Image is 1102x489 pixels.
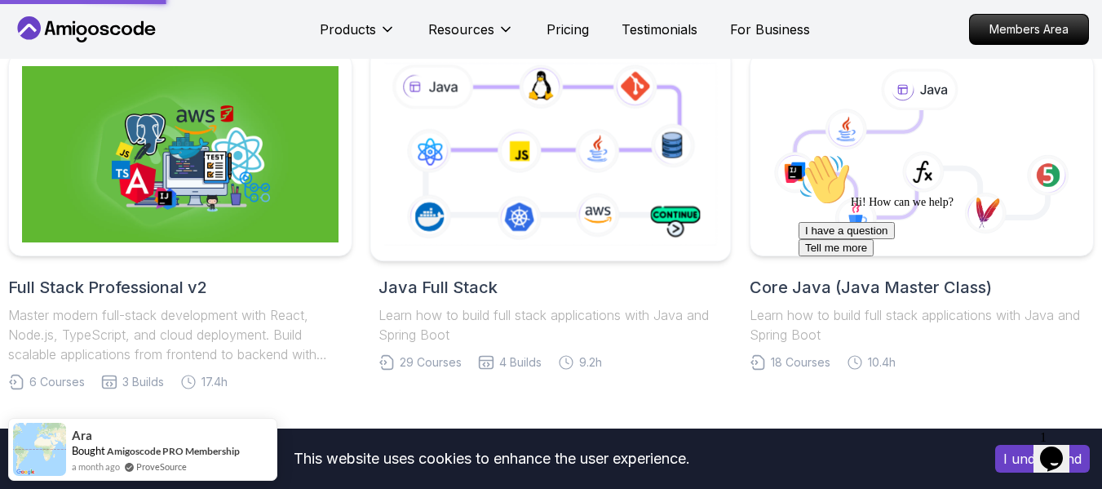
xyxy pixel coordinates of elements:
[13,423,66,476] img: provesource social proof notification image
[378,276,723,299] h2: Java Full Stack
[107,445,240,457] a: Amigoscode PRO Membership
[320,20,376,39] p: Products
[969,14,1089,45] a: Members Area
[579,354,602,371] span: 9.2h
[771,354,830,371] span: 18 Courses
[750,305,1094,345] p: Learn how to build full stack applications with Java and Spring Boot
[72,444,105,457] span: Bought
[7,92,82,109] button: Tell me more
[750,52,1094,371] a: Core Java (Java Master Class)Learn how to build full stack applications with Java and Spring Boot...
[400,354,462,371] span: 29 Courses
[970,15,1088,44] p: Members Area
[12,441,971,477] div: This website uses cookies to enhance the user experience.
[1033,424,1086,473] iframe: chat widget
[622,20,697,39] a: Testimonials
[29,374,85,390] span: 6 Courses
[428,20,514,52] button: Resources
[378,305,723,345] p: Learn how to build full stack applications with Java and Spring Boot
[7,7,300,109] div: 👋Hi! How can we help?I have a questionTell me more
[428,20,494,39] p: Resources
[7,49,162,61] span: Hi! How can we help?
[8,52,352,390] a: Full Stack Professional v2Full Stack Professional v2Master modern full-stack development with Rea...
[730,20,810,39] a: For Business
[8,305,352,364] p: Master modern full-stack development with React, Node.js, TypeScript, and cloud deployment. Build...
[499,354,542,371] span: 4 Builds
[72,429,92,442] span: Ara
[547,20,589,39] a: Pricing
[201,374,228,390] span: 17.4h
[72,460,120,473] span: a month ago
[8,276,352,299] h2: Full Stack Professional v2
[7,7,59,59] img: :wave:
[378,52,723,371] a: Java Full StackLearn how to build full stack applications with Java and Spring Boot29 Courses4 Bu...
[122,374,164,390] span: 3 Builds
[22,66,339,242] img: Full Stack Professional v2
[792,147,1086,416] iframe: chat widget
[136,460,187,473] a: ProveSource
[995,445,1090,473] button: Accept cookies
[7,75,103,92] button: I have a question
[320,20,396,52] button: Products
[750,276,1094,299] h2: Core Java (Java Master Class)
